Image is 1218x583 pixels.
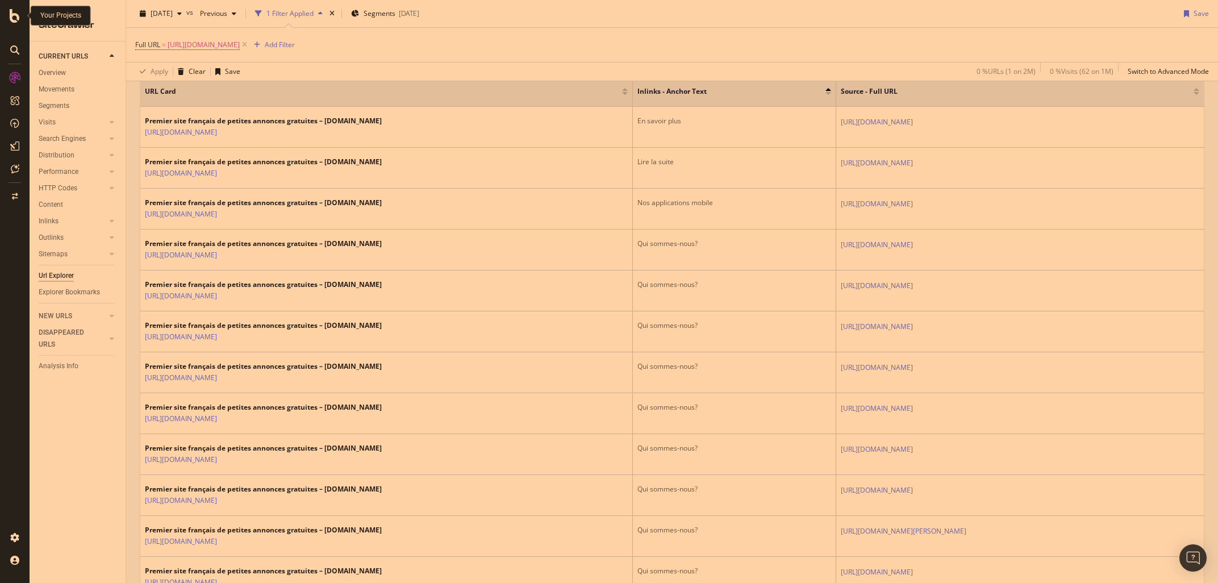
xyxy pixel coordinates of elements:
[151,66,168,76] div: Apply
[39,270,118,282] a: Url Explorer
[637,157,831,167] div: Lire la suite
[347,5,424,23] button: Segments[DATE]
[1179,5,1209,23] button: Save
[145,320,382,331] div: Premier site français de petites annonces gratuites – [DOMAIN_NAME]
[145,116,382,126] div: Premier site français de petites annonces gratuites – [DOMAIN_NAME]
[145,168,217,179] a: [URL][DOMAIN_NAME]
[145,361,382,372] div: Premier site français de petites annonces gratuites – [DOMAIN_NAME]
[841,280,913,291] a: [URL][DOMAIN_NAME]
[364,9,395,18] span: Segments
[39,248,106,260] a: Sitemaps
[39,199,63,211] div: Content
[1179,544,1207,572] div: Open Intercom Messenger
[39,327,106,351] a: DISAPPEARED URLS
[841,403,913,414] a: [URL][DOMAIN_NAME]
[265,40,295,49] div: Add Filter
[135,63,168,81] button: Apply
[145,566,382,576] div: Premier site français de petites annonces gratuites – [DOMAIN_NAME]
[977,66,1036,76] div: 0 % URLs ( 1 on 2M )
[225,66,240,76] div: Save
[39,133,106,145] a: Search Engines
[145,454,217,465] a: [URL][DOMAIN_NAME]
[39,199,118,211] a: Content
[145,372,217,384] a: [URL][DOMAIN_NAME]
[145,290,217,302] a: [URL][DOMAIN_NAME]
[39,149,74,161] div: Distribution
[145,280,382,290] div: Premier site français de petites annonces gratuites – [DOMAIN_NAME]
[637,198,831,208] div: Nos applications mobile
[145,86,619,97] span: URL Card
[637,361,831,372] div: Qui sommes-nous?
[637,525,831,535] div: Qui sommes-nous?
[841,444,913,455] a: [URL][DOMAIN_NAME]
[145,198,382,208] div: Premier site français de petites annonces gratuites – [DOMAIN_NAME]
[841,485,913,496] a: [URL][DOMAIN_NAME]
[39,51,88,63] div: CURRENT URLS
[39,286,100,298] div: Explorer Bookmarks
[39,360,78,372] div: Analysis Info
[145,443,382,453] div: Premier site français de petites annonces gratuites – [DOMAIN_NAME]
[39,286,118,298] a: Explorer Bookmarks
[189,66,206,76] div: Clear
[195,9,227,18] span: Previous
[399,9,419,18] div: [DATE]
[39,116,106,128] a: Visits
[39,166,106,178] a: Performance
[39,84,118,95] a: Movements
[211,63,240,81] button: Save
[1050,66,1113,76] div: 0 % Visits ( 62 on 1M )
[151,9,173,18] span: 2025 Sep. 12th
[39,100,69,112] div: Segments
[39,166,78,178] div: Performance
[145,484,382,494] div: Premier site français de petites annonces gratuites – [DOMAIN_NAME]
[40,11,81,20] div: Your Projects
[637,239,831,249] div: Qui sommes-nous?
[39,182,106,194] a: HTTP Codes
[39,270,74,282] div: Url Explorer
[39,182,77,194] div: HTTP Codes
[145,209,217,220] a: [URL][DOMAIN_NAME]
[145,127,217,138] a: [URL][DOMAIN_NAME]
[145,249,217,261] a: [URL][DOMAIN_NAME]
[637,566,831,576] div: Qui sommes-nous?
[145,402,382,413] div: Premier site français de petites annonces gratuites – [DOMAIN_NAME]
[841,567,913,578] a: [URL][DOMAIN_NAME]
[145,331,217,343] a: [URL][DOMAIN_NAME]
[162,40,166,49] span: =
[39,67,66,79] div: Overview
[39,84,74,95] div: Movements
[1123,63,1209,81] button: Switch to Advanced Mode
[637,443,831,453] div: Qui sommes-nous?
[135,5,186,23] button: [DATE]
[841,526,966,537] a: [URL][DOMAIN_NAME][PERSON_NAME]
[841,157,913,169] a: [URL][DOMAIN_NAME]
[145,239,382,249] div: Premier site français de petites annonces gratuites – [DOMAIN_NAME]
[249,38,295,52] button: Add Filter
[186,7,195,17] span: vs
[39,248,68,260] div: Sitemaps
[145,536,217,547] a: [URL][DOMAIN_NAME]
[841,239,913,251] a: [URL][DOMAIN_NAME]
[39,310,106,322] a: NEW URLS
[637,484,831,494] div: Qui sommes-nous?
[39,310,72,322] div: NEW URLS
[135,40,160,49] span: Full URL
[39,360,118,372] a: Analysis Info
[841,86,1177,97] span: Source - Full URL
[145,157,382,167] div: Premier site français de petites annonces gratuites – [DOMAIN_NAME]
[251,5,327,23] button: 1 Filter Applied
[39,232,64,244] div: Outlinks
[39,133,86,145] div: Search Engines
[145,413,217,424] a: [URL][DOMAIN_NAME]
[841,116,913,128] a: [URL][DOMAIN_NAME]
[39,100,118,112] a: Segments
[1128,66,1209,76] div: Switch to Advanced Mode
[173,63,206,81] button: Clear
[39,51,106,63] a: CURRENT URLS
[637,280,831,290] div: Qui sommes-nous?
[39,149,106,161] a: Distribution
[39,232,106,244] a: Outlinks
[39,67,118,79] a: Overview
[39,327,96,351] div: DISAPPEARED URLS
[637,320,831,331] div: Qui sommes-nous?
